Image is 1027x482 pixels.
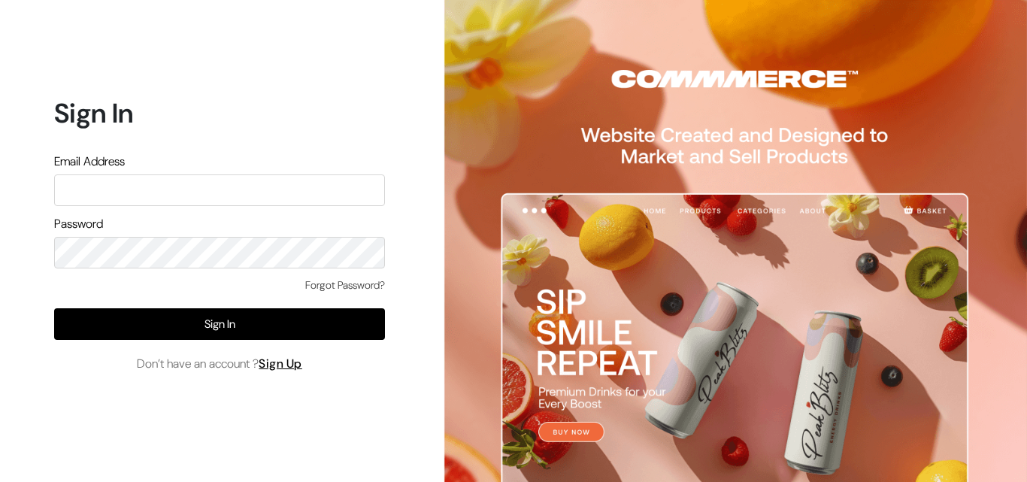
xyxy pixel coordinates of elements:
button: Sign In [54,308,385,340]
label: Email Address [54,153,125,171]
h1: Sign In [54,97,385,129]
a: Sign Up [259,356,302,371]
a: Forgot Password? [305,277,385,293]
span: Don’t have an account ? [137,355,302,373]
label: Password [54,215,103,233]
